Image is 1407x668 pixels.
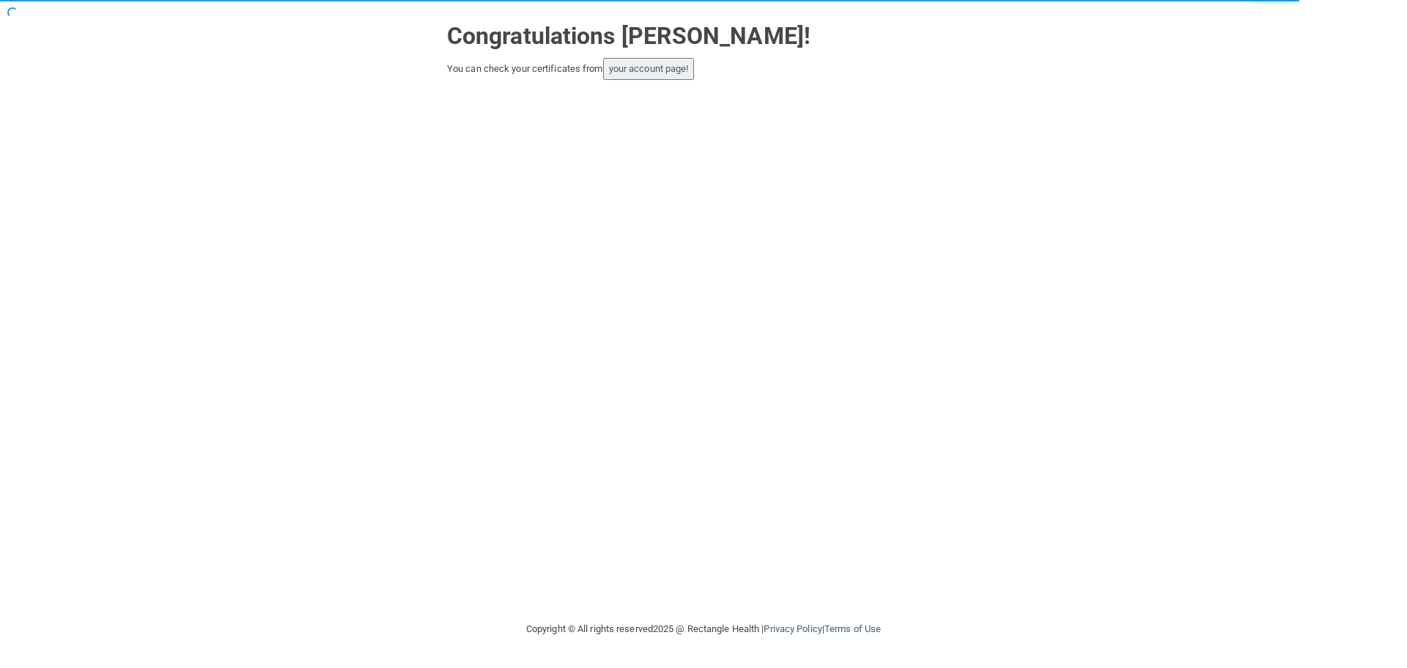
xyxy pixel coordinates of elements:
a: Privacy Policy [764,623,821,634]
a: Terms of Use [824,623,881,634]
button: your account page! [603,58,695,80]
strong: Congratulations [PERSON_NAME]! [447,22,810,50]
a: your account page! [609,63,689,74]
div: You can check your certificates from [447,58,960,80]
div: Copyright © All rights reserved 2025 @ Rectangle Health | | [436,606,971,653]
